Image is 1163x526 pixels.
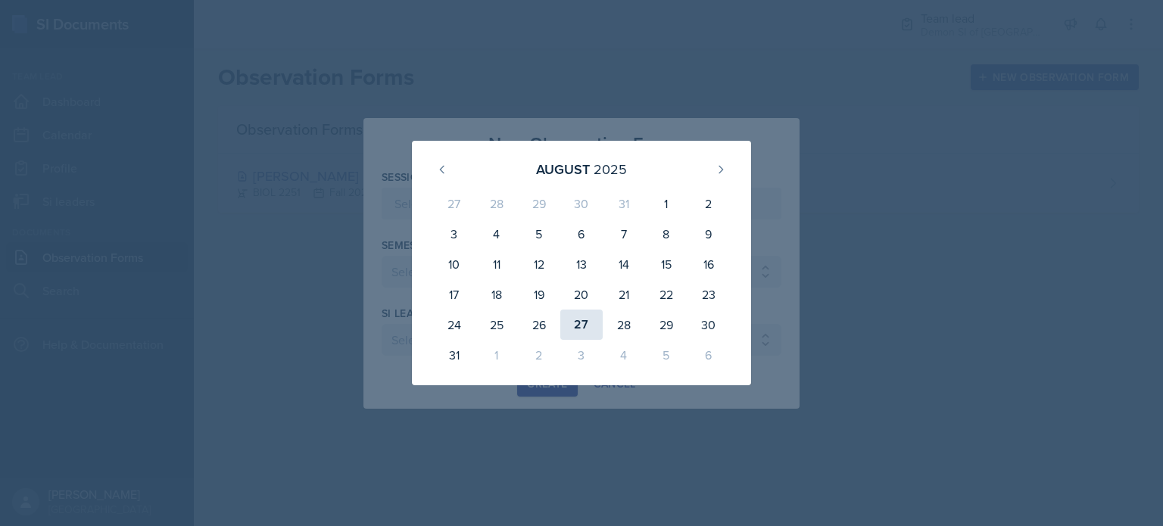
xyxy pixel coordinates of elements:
div: 2025 [594,159,627,179]
div: 31 [603,188,645,219]
div: 23 [688,279,730,310]
div: 2 [688,188,730,219]
div: 22 [645,279,688,310]
div: 29 [518,188,560,219]
div: 3 [433,219,475,249]
div: 17 [433,279,475,310]
div: 11 [475,249,518,279]
div: 10 [433,249,475,279]
div: 3 [560,340,603,370]
div: 21 [603,279,645,310]
div: 28 [603,310,645,340]
div: 13 [560,249,603,279]
div: 26 [518,310,560,340]
div: 30 [688,310,730,340]
div: 5 [518,219,560,249]
div: 15 [645,249,688,279]
div: August [536,159,590,179]
div: 29 [645,310,688,340]
div: 4 [475,219,518,249]
div: 7 [603,219,645,249]
div: 8 [645,219,688,249]
div: 14 [603,249,645,279]
div: 1 [645,188,688,219]
div: 18 [475,279,518,310]
div: 9 [688,219,730,249]
div: 30 [560,188,603,219]
div: 2 [518,340,560,370]
div: 27 [433,188,475,219]
div: 1 [475,340,518,370]
div: 4 [603,340,645,370]
div: 5 [645,340,688,370]
div: 31 [433,340,475,370]
div: 24 [433,310,475,340]
div: 27 [560,310,603,340]
div: 6 [560,219,603,249]
div: 28 [475,188,518,219]
div: 6 [688,340,730,370]
div: 16 [688,249,730,279]
div: 20 [560,279,603,310]
div: 12 [518,249,560,279]
div: 25 [475,310,518,340]
div: 19 [518,279,560,310]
